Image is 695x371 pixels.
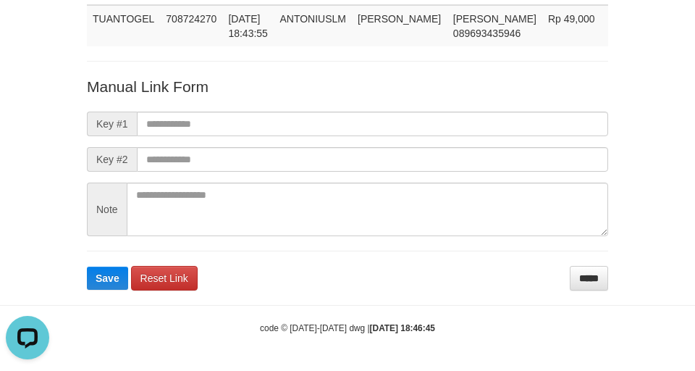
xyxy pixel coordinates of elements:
span: Copy 089693435946 to clipboard [453,28,521,39]
span: Key #1 [87,112,137,136]
span: Reset Link [140,272,188,284]
span: Note [87,183,127,236]
strong: [DATE] 18:46:45 [370,323,435,333]
a: Reset Link [131,266,198,291]
span: Key #2 [87,147,137,172]
small: code © [DATE]-[DATE] dwg | [260,323,435,333]
td: TUANTOGEL [87,5,160,46]
span: [PERSON_NAME] [453,13,536,25]
button: Save [87,267,128,290]
span: Rp 49,000 [548,13,595,25]
span: [DATE] 18:43:55 [228,13,268,39]
span: ANTONIUSLM [279,13,346,25]
td: 708724270 [160,5,222,46]
p: Manual Link Form [87,76,608,97]
span: Save [96,272,119,284]
span: [PERSON_NAME] [358,13,441,25]
button: Open LiveChat chat widget [6,6,49,49]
